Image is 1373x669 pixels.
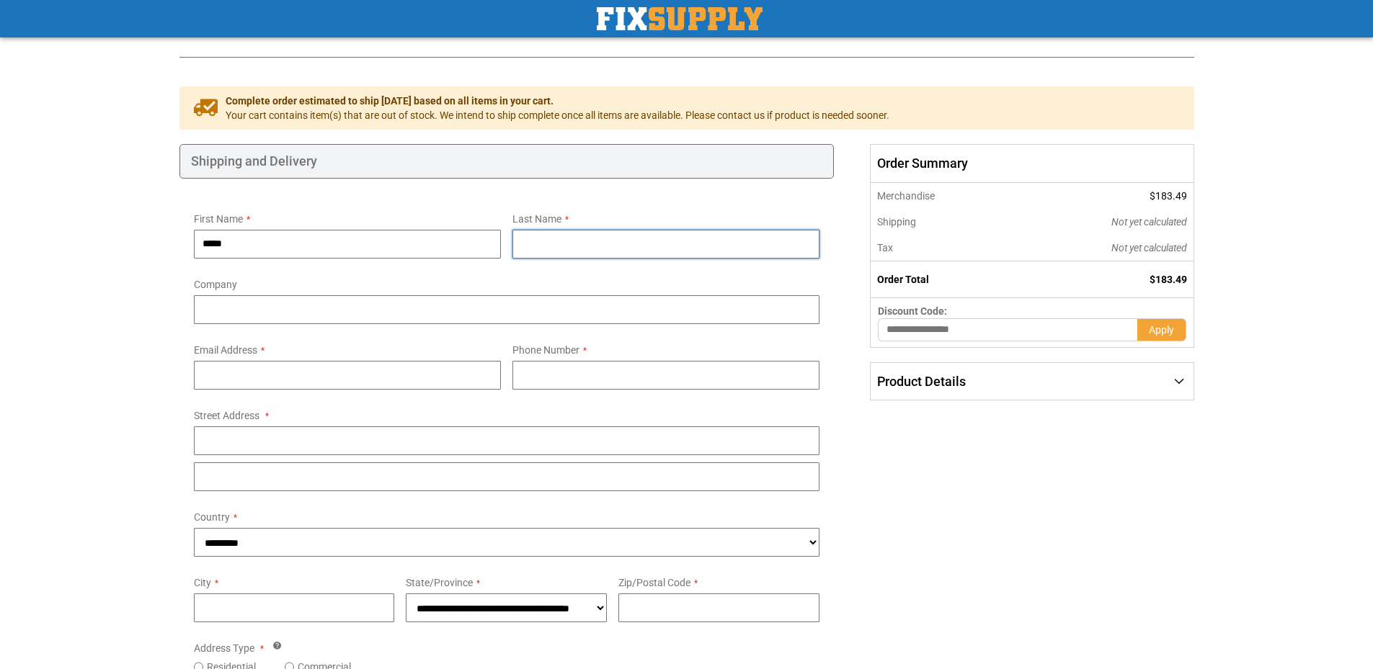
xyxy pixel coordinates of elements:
strong: Order Total [877,274,929,285]
span: Not yet calculated [1111,242,1187,253]
button: Apply [1137,318,1186,341]
span: $183.49 [1150,190,1187,202]
a: store logo [597,7,763,30]
th: Tax [871,235,1014,261]
span: Not yet calculated [1111,216,1187,228]
th: Merchandise [871,183,1014,209]
span: Address Type [194,642,254,654]
span: Apply [1149,324,1174,336]
span: Last Name [512,213,561,225]
span: Phone Number [512,344,579,356]
span: Order Summary [870,144,1194,183]
span: Discount Code: [878,305,947,317]
span: Country [194,511,230,523]
span: City [194,577,211,588]
span: Company [194,279,237,290]
span: Email Address [194,344,257,356]
h1: Check Out [179,11,1194,42]
span: Zip/Postal Code [618,577,690,588]
span: $183.49 [1150,274,1187,285]
div: Shipping and Delivery [179,144,835,179]
img: Fix Industrial Supply [597,7,763,30]
span: Product Details [877,374,966,389]
span: Complete order estimated to ship [DATE] based on all items in your cart. [226,94,889,108]
span: Shipping [877,216,916,228]
span: First Name [194,213,243,225]
span: Street Address [194,410,259,421]
span: Your cart contains item(s) that are out of stock. We intend to ship complete once all items are a... [226,108,889,122]
span: State/Province [406,577,473,588]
